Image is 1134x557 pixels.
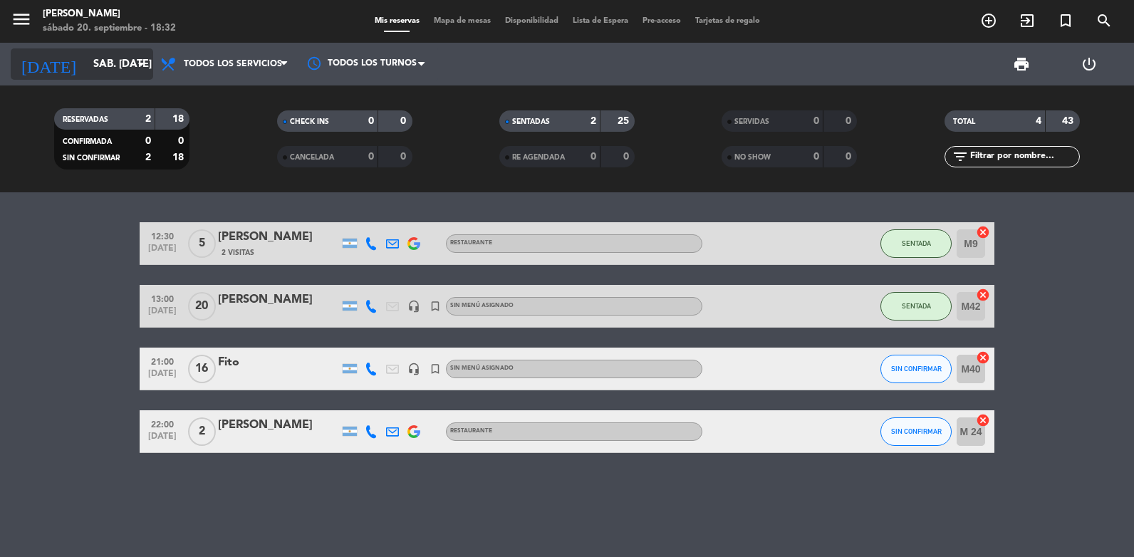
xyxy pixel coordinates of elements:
span: 5 [188,229,216,258]
div: Fito [218,353,339,372]
button: SENTADA [880,292,952,321]
span: 16 [188,355,216,383]
i: cancel [976,413,990,427]
span: Sin menú asignado [450,365,514,371]
i: add_circle_outline [980,12,997,29]
i: turned_in_not [1057,12,1074,29]
span: SERVIDAS [734,118,769,125]
button: SIN CONFIRMAR [880,417,952,446]
button: SENTADA [880,229,952,258]
i: cancel [976,288,990,302]
span: TOTAL [953,118,975,125]
i: power_settings_new [1081,56,1098,73]
span: 13:00 [145,290,180,306]
strong: 0 [400,116,409,126]
span: 2 [188,417,216,446]
strong: 2 [145,152,151,162]
span: 21:00 [145,353,180,369]
img: google-logo.png [407,425,420,438]
button: menu [11,9,32,35]
strong: 43 [1062,116,1076,126]
strong: 0 [623,152,632,162]
button: SIN CONFIRMAR [880,355,952,383]
strong: 0 [813,116,819,126]
span: Mapa de mesas [427,17,498,25]
strong: 18 [172,152,187,162]
strong: 0 [846,116,854,126]
strong: 2 [591,116,596,126]
strong: 0 [368,116,374,126]
span: 22:00 [145,415,180,432]
span: RESTAURANTE [450,240,492,246]
span: [DATE] [145,432,180,448]
span: Pre-acceso [635,17,688,25]
strong: 4 [1036,116,1041,126]
div: [PERSON_NAME] [43,7,176,21]
div: LOG OUT [1056,43,1124,85]
span: 20 [188,292,216,321]
span: Tarjetas de regalo [688,17,767,25]
span: Todos los servicios [184,59,282,69]
strong: 0 [846,152,854,162]
div: [PERSON_NAME] [218,228,339,246]
span: 12:30 [145,227,180,244]
span: SIN CONFIRMAR [63,155,120,162]
span: CONFIRMADA [63,138,112,145]
span: Disponibilidad [498,17,566,25]
i: headset_mic [407,363,420,375]
span: RE AGENDADA [512,154,565,161]
i: cancel [976,225,990,239]
strong: 25 [618,116,632,126]
span: Sin menú asignado [450,303,514,308]
div: [PERSON_NAME] [218,416,339,434]
span: [DATE] [145,306,180,323]
strong: 0 [813,152,819,162]
i: search [1096,12,1113,29]
span: RESERVADAS [63,116,108,123]
div: sábado 20. septiembre - 18:32 [43,21,176,36]
span: Mis reservas [368,17,427,25]
strong: 0 [400,152,409,162]
span: SENTADA [902,239,931,247]
span: SENTADA [902,302,931,310]
img: google-logo.png [407,237,420,250]
i: arrow_drop_down [132,56,150,73]
strong: 18 [172,114,187,124]
strong: 0 [591,152,596,162]
span: print [1013,56,1030,73]
span: [DATE] [145,244,180,260]
span: NO SHOW [734,154,771,161]
span: [DATE] [145,369,180,385]
span: CANCELADA [290,154,334,161]
strong: 0 [145,136,151,146]
span: SIN CONFIRMAR [891,427,942,435]
span: Lista de Espera [566,17,635,25]
i: turned_in_not [429,363,442,375]
i: exit_to_app [1019,12,1036,29]
i: turned_in_not [429,300,442,313]
div: [PERSON_NAME] [218,291,339,309]
span: 2 Visitas [222,247,254,259]
input: Filtrar por nombre... [969,149,1079,165]
strong: 0 [178,136,187,146]
i: [DATE] [11,48,86,80]
i: filter_list [952,148,969,165]
i: cancel [976,350,990,365]
span: SENTADAS [512,118,550,125]
strong: 0 [368,152,374,162]
i: menu [11,9,32,30]
i: headset_mic [407,300,420,313]
strong: 2 [145,114,151,124]
span: SIN CONFIRMAR [891,365,942,373]
span: CHECK INS [290,118,329,125]
span: RESTAURANTE [450,428,492,434]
